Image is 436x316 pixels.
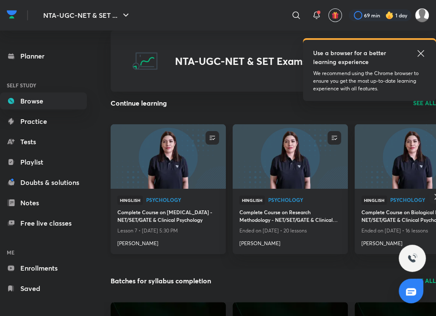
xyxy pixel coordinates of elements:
a: Complete Course on Research Methodology - NET/SET/GATE & Clinical Psychology [239,208,341,225]
button: NTA-UGC-NET & SET ... [38,7,136,24]
p: We recommend using the Chrome browser to ensure you get the most up-to-date learning experience w... [313,70,426,92]
a: [PERSON_NAME] [117,236,219,247]
a: new-thumbnail [111,124,226,189]
h2: Continue learning [111,100,167,106]
p: Lesson 7 • [DATE] 5:30 PM [117,225,219,236]
h5: Use a browser for a better learning experience [313,48,397,66]
img: Pranjal yadav [415,8,429,22]
a: Psychology [268,197,341,203]
button: avatar [328,8,342,22]
span: Hinglish [239,196,265,205]
a: [PERSON_NAME] [239,236,341,247]
p: Ended on [DATE] • 20 lessons [239,225,341,236]
img: Company Logo [7,8,17,21]
a: SEE ALL [413,98,436,107]
a: Psychology [146,197,219,203]
span: Psychology [146,197,219,202]
a: Company Logo [7,8,17,23]
a: new-thumbnail [233,124,348,189]
img: avatar [331,11,339,19]
span: Psychology [268,197,341,202]
img: NTA-UGC-NET & SET Exams [131,48,158,75]
a: Complete Course on [MEDICAL_DATA] - NET/SET/GATE & Clinical Psychology [117,208,219,225]
a: SEE ALL [413,276,436,285]
h2: NTA-UGC-NET & SET Exams [175,55,307,67]
h2: Batches for syllabus completion [111,277,211,284]
span: Hinglish [117,196,143,205]
img: streak [385,11,394,20]
img: new-thumbnail [232,123,349,189]
span: Hinglish [361,196,387,205]
img: new-thumbnail [110,123,227,189]
img: ttu [407,253,417,263]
